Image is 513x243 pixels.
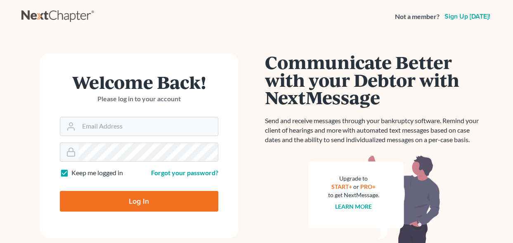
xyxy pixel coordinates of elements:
a: PRO+ [360,183,376,190]
p: Please log in to your account [60,94,218,104]
input: Log In [60,191,218,212]
strong: Not a member? [395,12,440,21]
a: Forgot your password? [151,169,218,176]
div: to get NextMessage. [328,191,379,199]
span: or [353,183,359,190]
h1: Welcome Back! [60,73,218,91]
h1: Communicate Better with your Debtor with NextMessage [265,53,484,106]
div: Upgrade to [328,174,379,183]
p: Send and receive messages through your bankruptcy software. Remind your client of hearings and mo... [265,116,484,145]
input: Email Address [79,117,218,136]
a: START+ [331,183,352,190]
a: Sign up [DATE]! [443,13,492,20]
label: Keep me logged in [71,168,123,178]
a: Learn more [335,203,372,210]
